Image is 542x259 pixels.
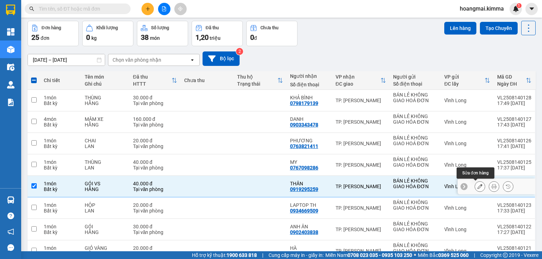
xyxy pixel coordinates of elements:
[497,251,531,257] div: 17:16 [DATE]
[497,95,531,100] div: VL2508140128
[44,165,78,171] div: Bất kỳ
[513,6,519,12] img: icon-new-feature
[31,33,39,42] span: 25
[475,181,485,192] div: Sửa đơn hàng
[336,81,380,87] div: ĐC giao
[133,186,177,192] div: Tại văn phòng
[29,6,34,11] span: search
[133,159,177,165] div: 40.000 đ
[444,162,490,168] div: Vĩnh Long
[497,159,531,165] div: VL2508140125
[529,6,535,12] span: caret-down
[85,143,126,149] div: LAN
[393,74,437,80] div: Người gửi
[133,224,177,229] div: 30.000 đ
[46,7,63,14] span: Nhận:
[444,205,490,211] div: Vĩnh Long
[438,252,469,258] strong: 0369 525 060
[336,227,386,232] div: TP. [PERSON_NAME]
[7,228,14,235] span: notification
[290,100,318,106] div: 0798179139
[189,57,195,63] svg: open
[7,28,14,36] img: dashboard-icon
[44,208,78,214] div: Bất kỳ
[162,6,167,11] span: file-add
[497,165,531,171] div: 17:37 [DATE]
[145,6,150,11] span: plus
[290,138,329,143] div: PHƯƠNG
[203,51,240,66] button: Bộ lọc
[85,81,126,87] div: Ghi chú
[44,95,78,100] div: 1 món
[133,74,171,80] div: Đã thu
[290,73,329,79] div: Người nhận
[133,165,177,171] div: Tại văn phòng
[290,143,318,149] div: 0763821411
[133,229,177,235] div: Tại văn phòng
[133,100,177,106] div: Tại văn phòng
[497,245,531,251] div: VL2508140121
[44,143,78,149] div: Bất kỳ
[133,81,171,87] div: HTTT
[133,143,177,149] div: Tại văn phòng
[393,242,437,254] div: BÁN LẺ KHÔNG GIAO HÓA ĐƠN
[418,251,469,259] span: Miền Bắc
[260,25,278,30] div: Chưa thu
[44,186,78,192] div: Bất kỳ
[158,3,170,15] button: file-add
[44,181,78,186] div: 1 món
[290,116,329,122] div: DANH
[96,25,118,30] div: Khối lượng
[44,245,78,251] div: 1 món
[44,100,78,106] div: Bất kỳ
[210,35,221,41] span: triệu
[46,31,102,41] div: 0903343478
[85,208,126,214] div: LAN
[336,248,386,254] div: TP. [PERSON_NAME]
[44,122,78,128] div: Bất kỳ
[290,181,329,186] div: THÂN
[393,92,437,103] div: BÁN LẺ KHÔNG GIAO HOÁ ĐƠN
[290,186,318,192] div: 0919295259
[336,162,386,168] div: TP. [PERSON_NAME]
[269,251,324,259] span: Cung cấp máy in - giấy in:
[457,167,494,179] div: Sửa đơn hàng
[497,74,526,80] div: Mã GD
[441,71,494,90] th: Toggle SortBy
[336,141,386,146] div: TP. [PERSON_NAME]
[184,78,230,83] div: Chưa thu
[262,251,263,259] span: |
[46,6,102,23] div: TP. [PERSON_NAME]
[85,229,126,235] div: HẰNG
[44,159,78,165] div: 1 món
[497,143,531,149] div: 17:41 [DATE]
[414,254,416,257] span: ⚪️
[133,202,177,208] div: 20.000 đ
[141,33,149,42] span: 38
[325,251,412,259] span: Miền Nam
[497,100,531,106] div: 17:49 [DATE]
[46,23,102,31] div: DANH
[474,251,475,259] span: |
[85,122,126,128] div: HẰNG
[91,35,97,41] span: kg
[336,98,386,103] div: TP. [PERSON_NAME]
[497,81,526,87] div: Ngày ĐH
[290,224,329,229] div: ANH ÂN
[497,116,531,122] div: VL2508140127
[82,21,133,46] button: Khối lượng0kg
[133,251,177,257] div: Tại văn phòng
[290,202,329,208] div: LAPTOP TH
[290,95,329,100] div: KHẢ BÌNH
[44,251,78,257] div: Bất kỳ
[518,3,520,8] span: 1
[290,165,318,171] div: 0767098286
[133,122,177,128] div: Tại văn phòng
[393,135,437,146] div: BÁN LẺ KHÔNG GIAO HOÁ ĐƠN
[42,25,61,30] div: Đơn hàng
[41,35,49,41] span: đơn
[86,33,90,42] span: 0
[497,202,531,208] div: VL2508140123
[7,244,14,251] span: message
[85,181,126,186] div: GÓI VS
